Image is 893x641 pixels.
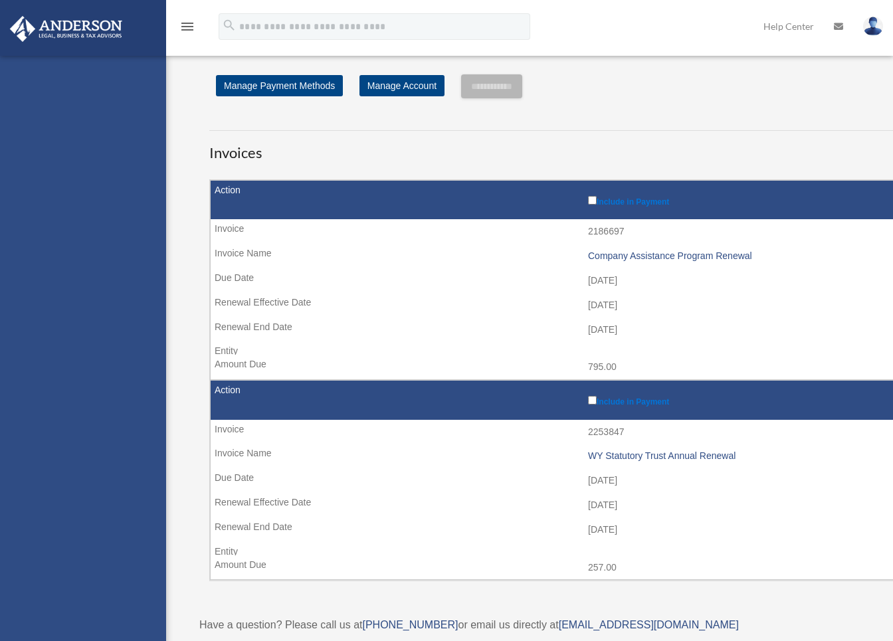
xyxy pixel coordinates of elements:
a: [EMAIL_ADDRESS][DOMAIN_NAME] [559,619,739,630]
a: menu [179,23,195,35]
input: Include in Payment [588,396,597,405]
input: Include in Payment [588,196,597,205]
a: Manage Account [359,75,445,96]
a: [PHONE_NUMBER] [362,619,458,630]
i: menu [179,19,195,35]
i: search [222,18,237,33]
img: Anderson Advisors Platinum Portal [6,16,126,42]
a: Manage Payment Methods [216,75,343,96]
img: User Pic [863,17,883,36]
